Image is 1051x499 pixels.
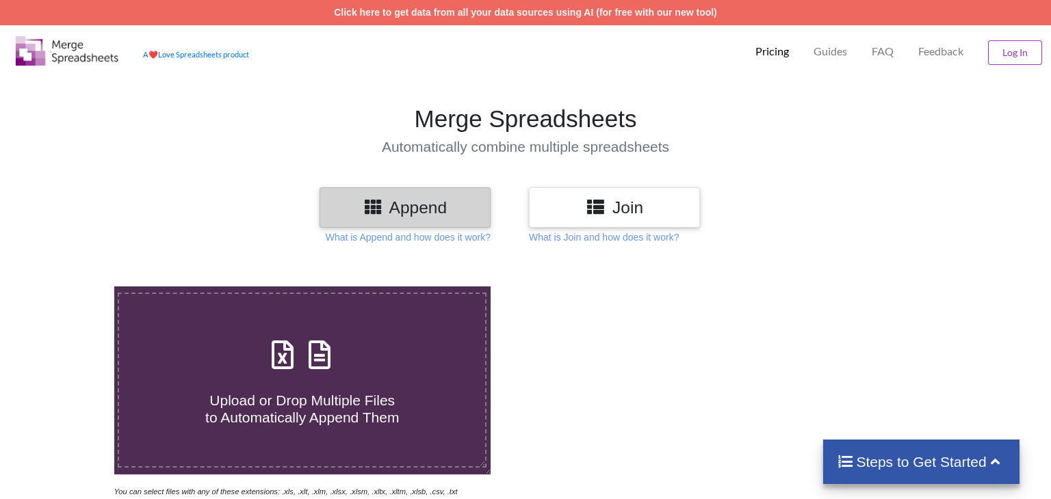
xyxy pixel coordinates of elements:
[148,50,158,59] span: heart
[143,50,249,59] a: AheartLove Spreadsheets product
[755,44,789,59] p: Pricing
[988,40,1042,65] button: Log In
[334,7,717,18] a: Click here to get data from all your data sources using AI (for free with our new tool)
[872,44,894,59] p: FAQ
[205,392,399,425] span: Upload or Drop Multiple Files to Automatically Append Them
[16,36,118,66] img: Logo.png
[814,44,847,59] p: Guides
[539,198,690,217] h3: Join
[326,230,491,244] p: What is Append and how does it work?
[529,230,679,244] p: What is Join and how does it work?
[837,453,1006,470] h4: Steps to Get Started
[330,198,480,217] h3: Append
[918,46,963,57] span: Feedback
[114,487,458,496] i: You can select files with any of these extensions: .xls, .xlt, .xlm, .xlsx, .xlsm, .xltx, .xltm, ...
